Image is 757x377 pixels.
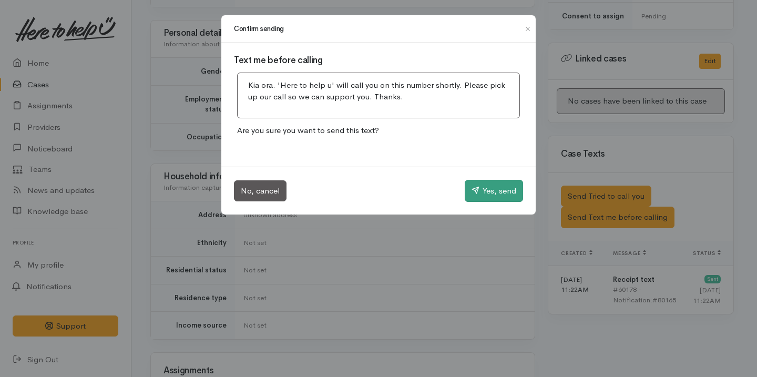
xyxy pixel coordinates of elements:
h3: Text me before calling [234,56,523,66]
button: No, cancel [234,180,287,202]
p: Are you sure you want to send this text? [234,121,523,140]
h1: Confirm sending [234,24,284,34]
p: Kia ora. 'Here to help u' will call you on this number shortly. Please pick up our call so we can... [248,79,509,103]
button: Yes, send [465,180,523,202]
button: Close [519,23,536,35]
